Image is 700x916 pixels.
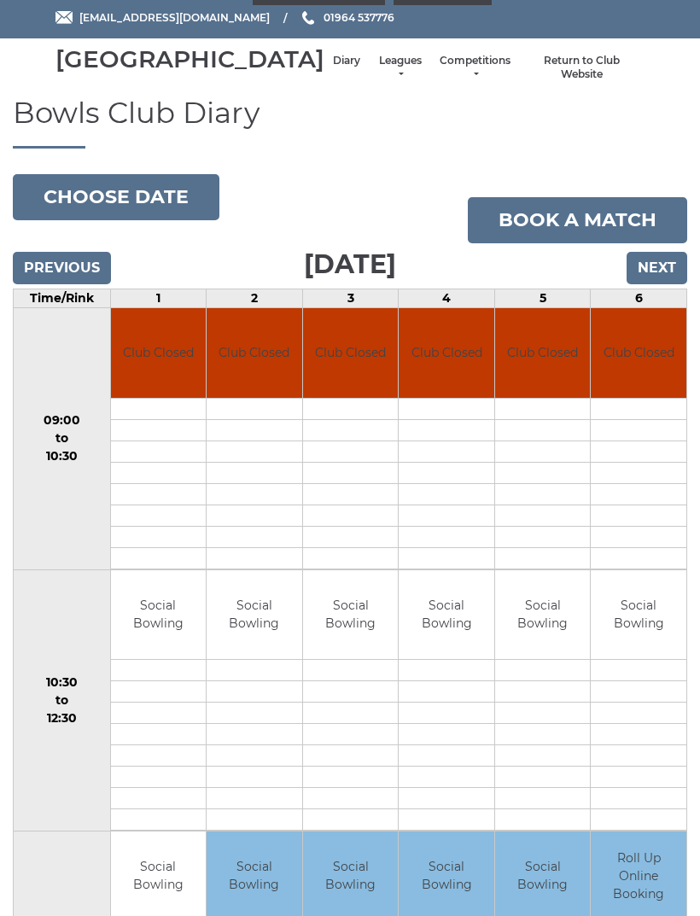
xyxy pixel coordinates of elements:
td: Club Closed [399,309,494,399]
img: Phone us [302,12,314,26]
a: Competitions [440,55,510,83]
a: Book a match [468,198,687,244]
td: Social Bowling [111,571,207,661]
a: Email [EMAIL_ADDRESS][DOMAIN_NAME] [55,10,270,26]
td: 3 [302,290,399,309]
td: Time/Rink [14,290,111,309]
td: Club Closed [591,309,686,399]
td: 1 [110,290,207,309]
td: 5 [494,290,591,309]
td: Club Closed [495,309,591,399]
td: 09:00 to 10:30 [14,309,111,571]
a: Diary [333,55,360,69]
a: Phone us 01964 537776 [300,10,394,26]
a: Leagues [377,55,423,83]
input: Previous [13,253,111,285]
td: 6 [591,290,687,309]
td: Social Bowling [303,571,399,661]
input: Next [627,253,687,285]
td: Social Bowling [495,571,591,661]
img: Email [55,12,73,25]
td: 10:30 to 12:30 [14,570,111,832]
td: 2 [207,290,303,309]
td: Club Closed [303,309,399,399]
a: Return to Club Website [528,55,636,83]
h1: Bowls Club Diary [13,98,687,149]
span: 01964 537776 [324,12,394,25]
div: [GEOGRAPHIC_DATA] [55,47,324,73]
td: Social Bowling [207,571,302,661]
button: Choose date [13,175,219,221]
td: Social Bowling [399,571,494,661]
td: 4 [399,290,495,309]
td: Club Closed [111,309,207,399]
span: [EMAIL_ADDRESS][DOMAIN_NAME] [79,12,270,25]
td: Club Closed [207,309,302,399]
td: Social Bowling [591,571,686,661]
